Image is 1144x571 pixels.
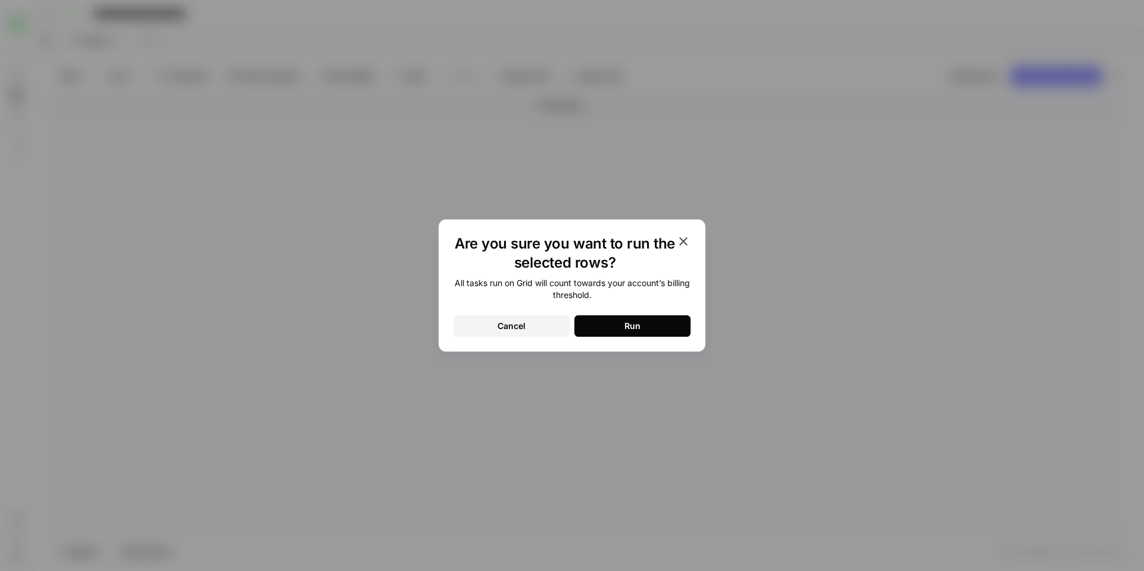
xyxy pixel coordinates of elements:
h1: Are you sure you want to run the selected rows? [453,234,676,272]
div: All tasks run on Grid will count towards your account’s billing threshold. [453,277,691,301]
button: Run [574,315,691,337]
div: Cancel [498,320,526,332]
div: Run [624,320,641,332]
button: Cancel [453,315,570,337]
